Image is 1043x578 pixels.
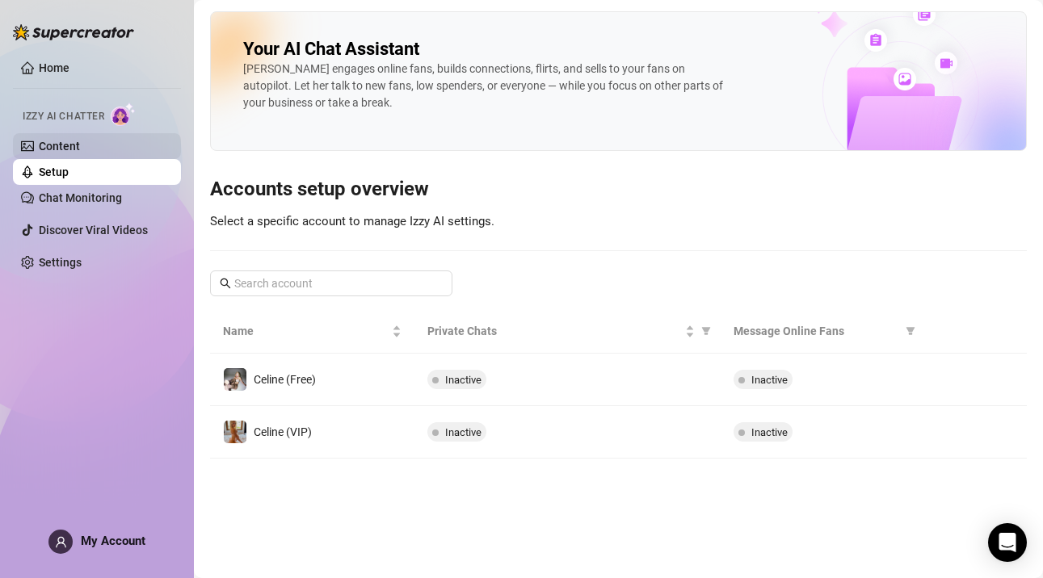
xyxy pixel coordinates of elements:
a: Discover Viral Videos [39,224,148,237]
span: My Account [81,534,145,548]
span: Inactive [445,426,482,438]
span: Name [223,322,389,340]
img: logo-BBDzfeDw.svg [13,24,134,40]
span: Izzy AI Chatter [23,109,104,124]
img: Celine (VIP) [224,421,246,443]
span: Private Chats [427,322,682,340]
div: Open Intercom Messenger [988,523,1027,562]
a: Home [39,61,69,74]
span: Select a specific account to manage Izzy AI settings. [210,214,494,228]
span: Inactive [751,426,788,438]
span: filter [698,319,714,343]
span: Inactive [751,374,788,386]
span: Celine (Free) [254,373,316,386]
a: Content [39,140,80,153]
span: filter [902,319,919,343]
div: [PERSON_NAME] engages online fans, builds connections, flirts, and sells to your fans on autopilo... [243,61,728,111]
span: Message Online Fans [734,322,899,340]
h2: Your AI Chat Assistant [243,38,419,61]
img: AI Chatter [111,103,136,126]
th: Name [210,309,414,354]
span: Inactive [445,374,482,386]
span: search [220,278,231,289]
img: Celine (Free) [224,368,246,391]
span: filter [906,326,915,336]
span: Celine (VIP) [254,425,312,438]
span: filter [701,326,711,336]
input: Search account [234,274,430,292]
a: Setup [39,165,69,178]
a: Chat Monitoring [39,191,122,204]
h3: Accounts setup overview [210,177,1027,203]
th: Private Chats [414,309,721,354]
span: user [55,536,67,548]
a: Settings [39,256,82,269]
